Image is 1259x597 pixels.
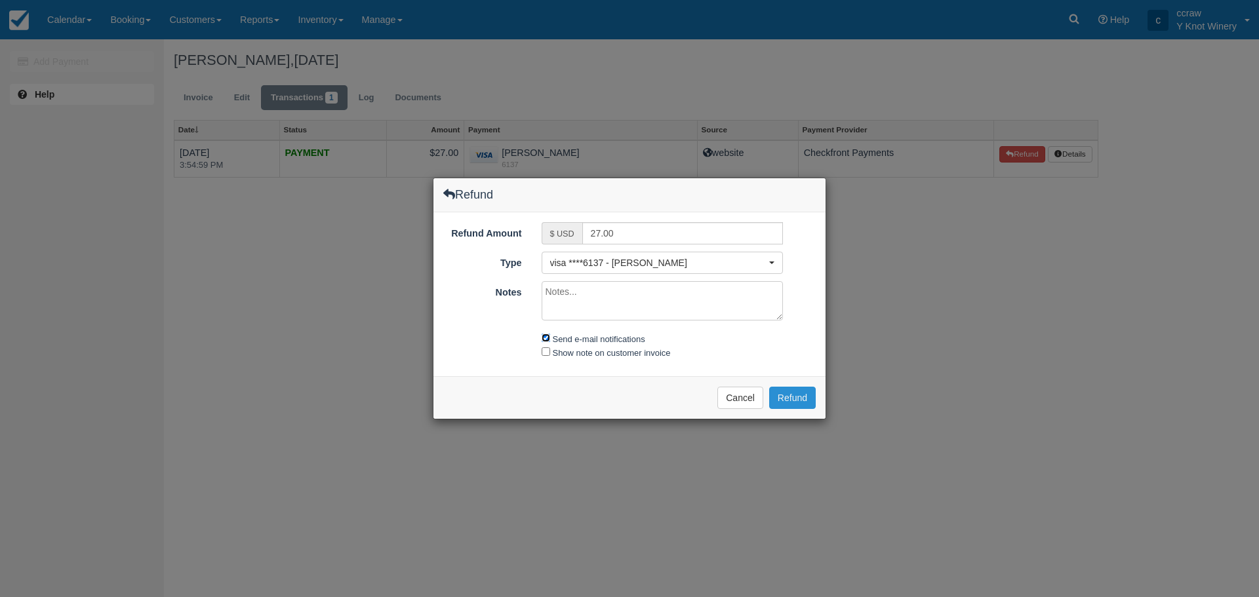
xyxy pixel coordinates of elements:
[542,252,784,274] button: visa ****6137 - [PERSON_NAME]
[443,188,493,201] h4: Refund
[550,229,574,239] small: $ USD
[433,252,532,270] label: Type
[717,387,763,409] button: Cancel
[550,256,767,269] span: visa ****6137 - [PERSON_NAME]
[553,348,671,358] label: Show note on customer invoice
[582,222,784,244] input: Valid number required.
[553,334,645,344] label: Send e-mail notifications
[433,222,532,241] label: Refund Amount
[769,387,816,409] button: Refund
[433,281,532,299] label: Notes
